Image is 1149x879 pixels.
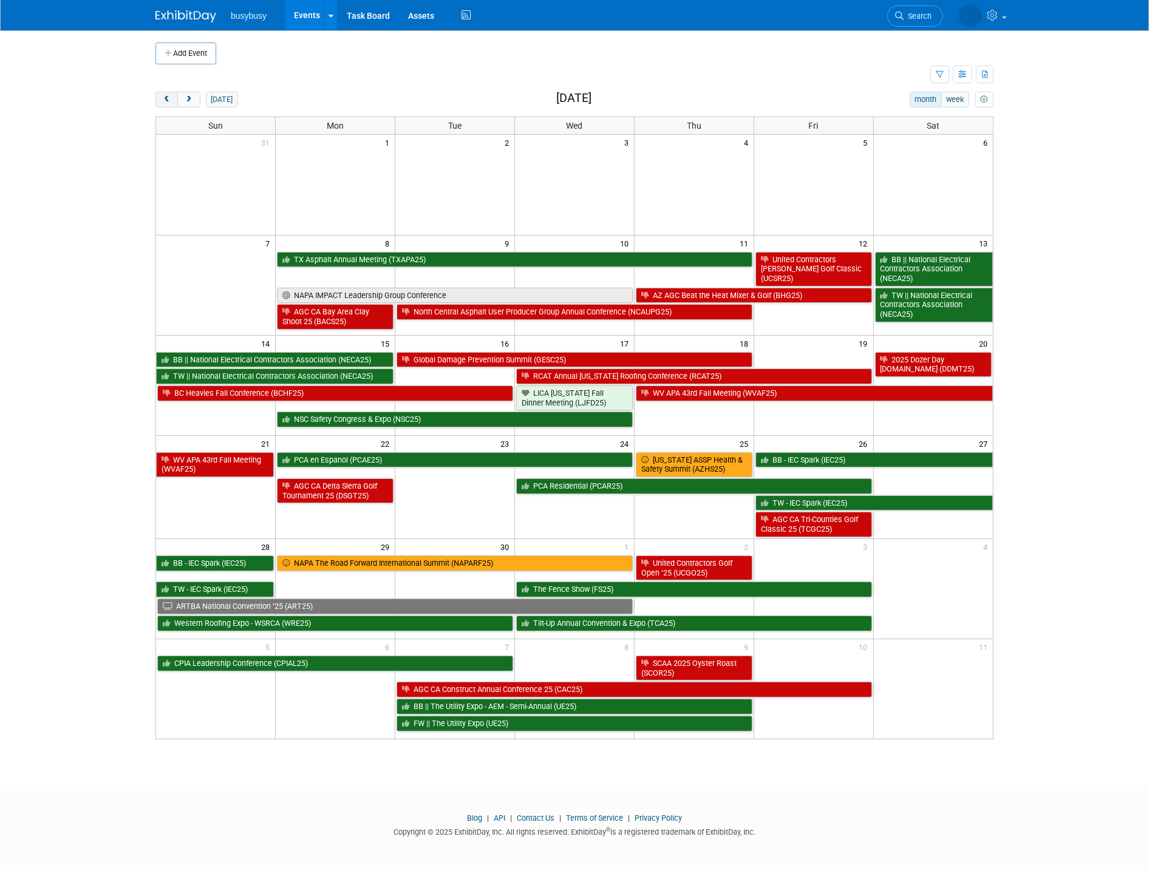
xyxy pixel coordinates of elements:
[862,539,873,554] span: 3
[499,539,514,554] span: 30
[206,92,238,107] button: [DATE]
[755,252,872,287] a: United Contractors [PERSON_NAME] Golf Classic (UCSR25)
[264,639,275,654] span: 5
[277,252,752,268] a: TX Asphalt Annual Meeting (TXAPA25)
[277,288,633,304] a: NAPA IMPACT Leadership Group Conference
[959,4,982,27] img: Braden Gillespie
[975,92,994,107] button: myCustomButton
[448,121,462,131] span: Tue
[556,92,592,105] h2: [DATE]
[619,436,634,451] span: 24
[155,92,178,107] button: prev
[516,385,633,410] a: LICA [US_STATE] Fall Dinner Meeting (LJFD25)
[623,135,634,150] span: 3
[755,512,872,537] a: AGC CA Tri-Counties Golf Classic 25 (TCGC25)
[260,135,275,150] span: 31
[516,616,872,631] a: Tilt-Up Annual Convention & Expo (TCA25)
[858,639,873,654] span: 10
[277,555,633,571] a: NAPA The Road Forward International Summit (NAPARF25)
[157,616,513,631] a: Western Roofing Expo - WSRCA (WRE25)
[157,656,513,671] a: CPIA Leadership Conference (CPIAL25)
[260,436,275,451] span: 21
[517,813,554,823] a: Contact Us
[687,121,701,131] span: Thu
[397,304,752,320] a: North Central Asphalt User Producer Group Annual Conference (NCAUPG25)
[743,135,754,150] span: 4
[397,682,871,697] a: AGC CA Construct Annual Conference 25 (CAC25)
[556,813,564,823] span: |
[743,539,754,554] span: 2
[755,452,993,468] a: BB - IEC Spark (IEC25)
[606,826,610,833] sup: ®
[208,121,223,131] span: Sun
[635,813,682,823] a: Privacy Policy
[277,412,633,427] a: NSC Safety Congress & Expo (NSC25)
[177,92,200,107] button: next
[978,336,993,351] span: 20
[157,599,633,614] a: ARTBA National Convention ’25 (ART25)
[156,452,274,477] a: WV APA 43rd Fall Meeting (WVAF25)
[277,304,394,329] a: AGC CA Bay Area Clay Shoot 25 (BACS25)
[941,92,969,107] button: week
[623,639,634,654] span: 8
[494,813,505,823] a: API
[380,436,395,451] span: 22
[619,236,634,251] span: 10
[636,385,993,401] a: WV APA 43rd Fall Meeting (WVAF25)
[927,121,939,131] span: Sat
[380,336,395,351] span: 15
[755,495,993,511] a: TW - IEC Spark (IEC25)
[875,252,993,287] a: BB || National Electrical Contractors Association (NECA25)
[636,656,752,680] a: SCAA 2025 Oyster Roast (SCOR25)
[875,352,992,377] a: 2025 Dozer Day [DOMAIN_NAME] (DDMT25)
[484,813,492,823] span: |
[862,135,873,150] span: 5
[636,555,752,580] a: United Contractors Golf Open ’25 (UCGO25)
[858,436,873,451] span: 26
[738,236,754,251] span: 11
[156,352,394,368] a: BB || National Electrical Contractors Association (NECA25)
[858,336,873,351] span: 19
[858,236,873,251] span: 12
[978,236,993,251] span: 13
[516,478,872,494] a: PCA Residential (PCAR25)
[157,385,513,401] a: BC Heavies Fall Conference (BCHF25)
[397,352,752,368] a: Global Damage Prevention Summit (GESC25)
[809,121,819,131] span: Fri
[327,121,344,131] span: Mon
[516,368,872,384] a: RCAT Annual [US_STATE] Roofing Conference (RCAT25)
[619,336,634,351] span: 17
[397,699,752,714] a: BB || The Utility Expo - AEM - Semi-Annual (UE25)
[982,539,993,554] span: 4
[910,92,942,107] button: month
[156,555,274,571] a: BB - IEC Spark (IEC25)
[623,539,634,554] span: 1
[384,639,395,654] span: 6
[499,436,514,451] span: 23
[636,452,752,477] a: [US_STATE] ASSP Health & Safety Summit (AZHS25)
[516,582,872,597] a: The Fence Show (FS25)
[231,11,267,21] span: busybusy
[566,813,623,823] a: Terms of Service
[503,236,514,251] span: 9
[277,478,394,503] a: AGC CA Delta Sierra Golf Tournament 25 (DSGT25)
[264,236,275,251] span: 7
[978,436,993,451] span: 27
[397,716,752,731] a: FW || The Utility Expo (UE25)
[156,368,394,384] a: TW || National Electrical Contractors Association (NECA25)
[980,96,988,104] i: Personalize Calendar
[738,336,754,351] span: 18
[743,639,754,654] span: 9
[155,10,216,22] img: ExhibitDay
[507,813,515,823] span: |
[503,639,514,654] span: 7
[380,539,395,554] span: 29
[625,813,633,823] span: |
[738,436,754,451] span: 25
[156,582,274,597] a: TW - IEC Spark (IEC25)
[566,121,582,131] span: Wed
[636,288,872,304] a: AZ AGC Beat the Heat Mixer & Golf (BHG25)
[978,639,993,654] span: 11
[503,135,514,150] span: 2
[260,336,275,351] span: 14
